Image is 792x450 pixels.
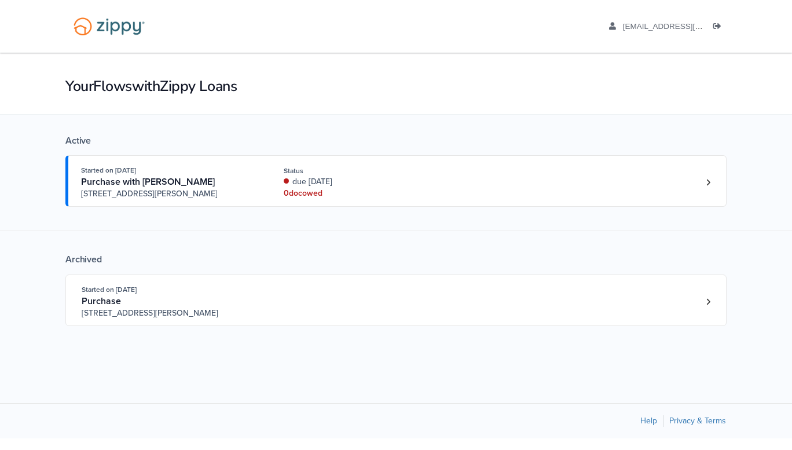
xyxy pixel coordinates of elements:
div: Active [65,135,727,147]
a: Log out [713,22,726,34]
span: kristinhoban83@gmail.com [623,22,756,31]
img: Logo [66,12,152,41]
div: Archived [65,254,727,265]
span: Started on [DATE] [82,286,137,294]
span: [STREET_ADDRESS][PERSON_NAME] [81,188,258,200]
span: [STREET_ADDRESS][PERSON_NAME] [82,308,258,319]
span: Purchase [82,295,121,307]
a: Loan number 4206812 [699,293,717,310]
a: Loan number 4215773 [699,174,717,191]
a: Privacy & Terms [669,416,726,426]
a: edit profile [609,22,756,34]
div: Status [284,166,438,176]
div: due [DATE] [284,176,438,188]
a: Help [640,416,657,426]
a: Open loan 4215773 [65,155,727,207]
span: Started on [DATE] [81,166,136,174]
span: Purchase with [PERSON_NAME] [81,176,215,188]
div: 0 doc owed [284,188,438,199]
a: Open loan 4206812 [65,275,727,326]
h1: Your Flows with Zippy Loans [65,76,727,96]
